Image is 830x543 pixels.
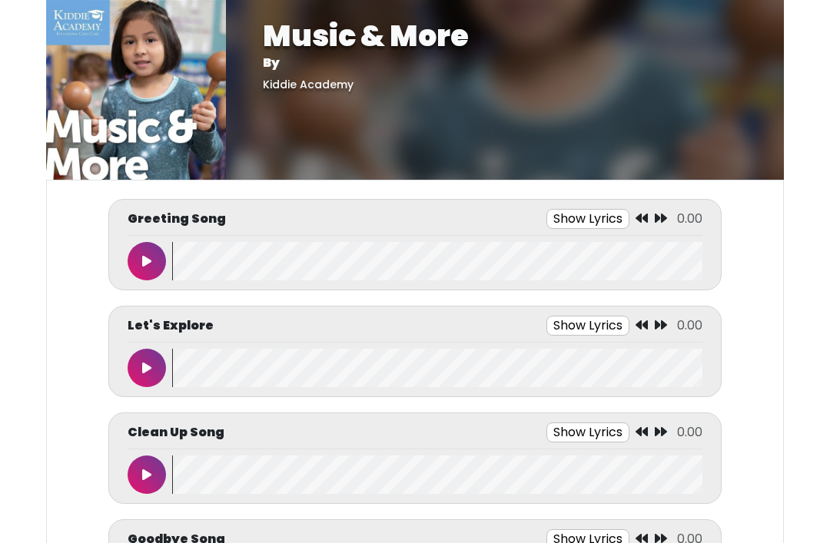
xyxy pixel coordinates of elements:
[128,316,214,335] p: Let's Explore
[546,316,629,336] button: Show Lyrics
[263,78,747,91] h5: Kiddie Academy
[546,422,629,442] button: Show Lyrics
[677,316,702,334] span: 0.00
[263,18,747,54] h1: Music & More
[128,423,224,442] p: Clean Up Song
[677,210,702,227] span: 0.00
[677,423,702,441] span: 0.00
[546,209,629,229] button: Show Lyrics
[128,210,226,228] p: Greeting Song
[263,54,747,72] p: By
